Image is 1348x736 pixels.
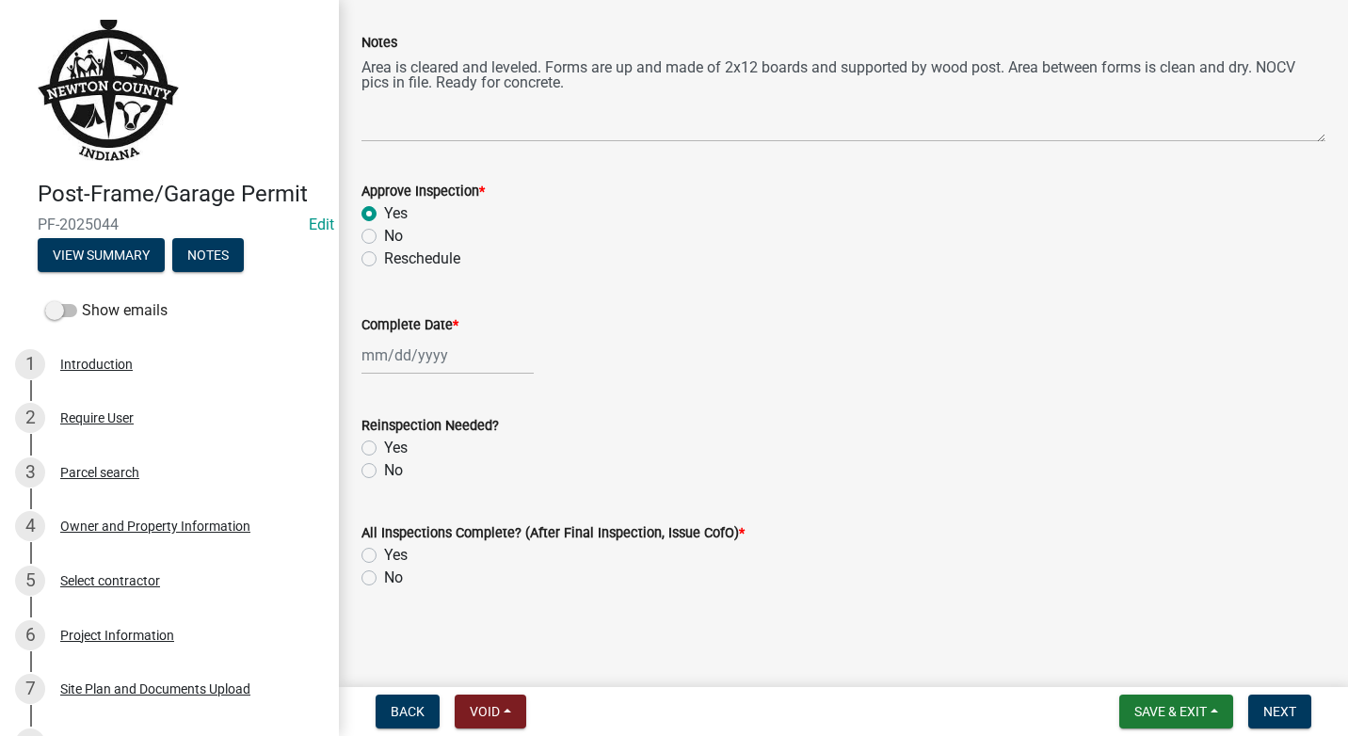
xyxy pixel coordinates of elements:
div: Select contractor [60,574,160,587]
div: 2 [15,403,45,433]
label: All Inspections Complete? (After Final Inspection, Issue CofO) [361,527,745,540]
div: 6 [15,620,45,650]
button: View Summary [38,238,165,272]
span: Next [1263,704,1296,719]
button: Notes [172,238,244,272]
div: Site Plan and Documents Upload [60,682,250,696]
div: Project Information [60,629,174,642]
wm-modal-confirm: Notes [172,248,244,264]
label: Yes [384,437,408,459]
wm-modal-confirm: Summary [38,248,165,264]
label: Yes [384,544,408,567]
img: Newton County, Indiana [38,20,179,161]
button: Void [455,695,526,728]
label: No [384,567,403,589]
a: Edit [309,216,334,233]
div: 1 [15,349,45,379]
h4: Post-Frame/Garage Permit [38,181,324,208]
span: Back [391,704,425,719]
div: Require User [60,411,134,424]
div: 4 [15,511,45,541]
div: 5 [15,566,45,596]
div: Introduction [60,358,133,371]
span: Void [470,704,500,719]
label: Reschedule [384,248,460,270]
label: Show emails [45,299,168,322]
div: 7 [15,674,45,704]
button: Save & Exit [1119,695,1233,728]
span: Save & Exit [1134,704,1207,719]
span: PF-2025044 [38,216,301,233]
label: Yes [384,202,408,225]
div: 3 [15,457,45,488]
label: Notes [361,37,397,50]
wm-modal-confirm: Edit Application Number [309,216,334,233]
button: Next [1248,695,1311,728]
input: mm/dd/yyyy [361,336,534,375]
div: Parcel search [60,466,139,479]
button: Back [376,695,440,728]
label: Reinspection Needed? [361,420,499,433]
label: No [384,225,403,248]
label: Complete Date [361,319,458,332]
label: No [384,459,403,482]
div: Owner and Property Information [60,520,250,533]
label: Approve Inspection [361,185,485,199]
